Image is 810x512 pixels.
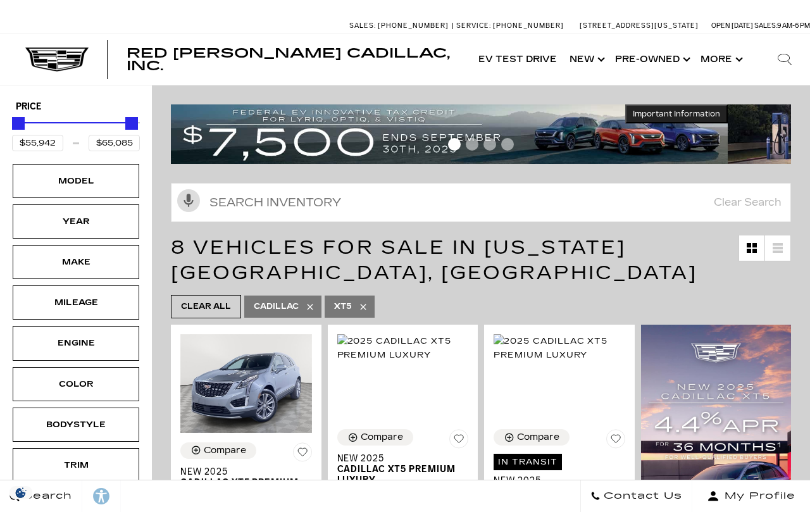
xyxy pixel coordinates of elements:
span: New 2025 [337,453,459,464]
div: Trim [44,458,108,472]
div: MakeMake [13,245,139,279]
button: Compare Vehicle [180,442,256,459]
span: My Profile [720,487,795,505]
span: XT5 [334,299,352,315]
input: Search Inventory [171,183,791,222]
div: YearYear [13,204,139,239]
span: Go to slide 2 [466,138,478,151]
input: Maximum [89,135,140,151]
button: Save Vehicle [449,429,468,453]
img: Cadillac Dark Logo with Cadillac White Text [25,47,89,72]
a: In TransitNew 2025Cadillac XT5 Premium Luxury [494,453,625,508]
div: Compare [517,432,559,443]
div: Year [44,215,108,228]
img: 2025 Cadillac XT5 Premium Luxury [180,334,312,432]
div: Make [44,255,108,269]
span: [PHONE_NUMBER] [378,22,449,30]
span: New 2025 [180,466,302,477]
a: Service: [PHONE_NUMBER] [452,22,567,29]
section: Click to Open Cookie Consent Modal [6,486,35,499]
div: EngineEngine [13,326,139,360]
span: Go to slide 4 [501,138,514,151]
img: vrp-tax-ending-august-version [171,104,728,164]
span: [PHONE_NUMBER] [493,22,564,30]
span: New 2025 [494,475,616,486]
span: Go to slide 3 [483,138,496,151]
span: Cadillac XT5 Premium Luxury [180,477,302,499]
a: New 2025Cadillac XT5 Premium Luxury [180,466,312,499]
button: More [694,34,747,85]
span: Sales: [349,22,376,30]
div: MileageMileage [13,285,139,320]
button: Compare Vehicle [494,429,570,446]
div: Minimum Price [12,117,25,130]
h5: Price [16,101,136,113]
img: 2025 Cadillac XT5 Premium Luxury [337,334,469,362]
button: Save Vehicle [293,442,312,466]
span: 8 Vehicles for Sale in [US_STATE][GEOGRAPHIC_DATA], [GEOGRAPHIC_DATA] [171,236,697,284]
a: Contact Us [580,480,692,512]
div: ModelModel [13,164,139,198]
svg: Click to toggle on voice search [177,189,200,212]
div: Bodystyle [44,418,108,432]
span: Go to slide 1 [448,138,461,151]
input: Minimum [12,135,63,151]
div: Price [12,113,140,151]
span: Red [PERSON_NAME] Cadillac, Inc. [127,46,450,73]
a: New [563,34,609,85]
span: In Transit [494,454,562,470]
span: Search [20,487,72,505]
button: Save Vehicle [606,429,625,453]
a: Red [PERSON_NAME] Cadillac, Inc. [127,47,459,72]
div: BodystyleBodystyle [13,408,139,442]
span: Service: [456,22,491,30]
img: 2025 Cadillac XT5 Premium Luxury [494,334,625,362]
span: Sales: [754,22,777,30]
span: Important Information [633,109,720,119]
img: Opt-Out Icon [6,486,35,499]
span: Clear All [181,299,231,315]
div: Color [44,377,108,391]
a: Sales: [PHONE_NUMBER] [349,22,452,29]
div: Engine [44,336,108,350]
button: Open user profile menu [692,480,810,512]
a: Pre-Owned [609,34,694,85]
span: Cadillac [254,299,299,315]
a: EV Test Drive [472,34,563,85]
span: Open [DATE] [711,22,753,30]
div: Maximum Price [125,117,138,130]
div: Model [44,174,108,188]
div: Compare [361,432,403,443]
div: Mileage [44,296,108,309]
button: Important Information [625,104,728,123]
span: Contact Us [601,487,682,505]
div: Compare [204,445,246,456]
div: ColorColor [13,367,139,401]
button: Compare Vehicle [337,429,413,446]
a: New 2025Cadillac XT5 Premium Luxury [337,453,469,485]
a: [STREET_ADDRESS][US_STATE] [580,22,699,30]
span: 9 AM-6 PM [777,22,810,30]
div: TrimTrim [13,448,139,482]
span: Cadillac XT5 Premium Luxury [337,464,459,485]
